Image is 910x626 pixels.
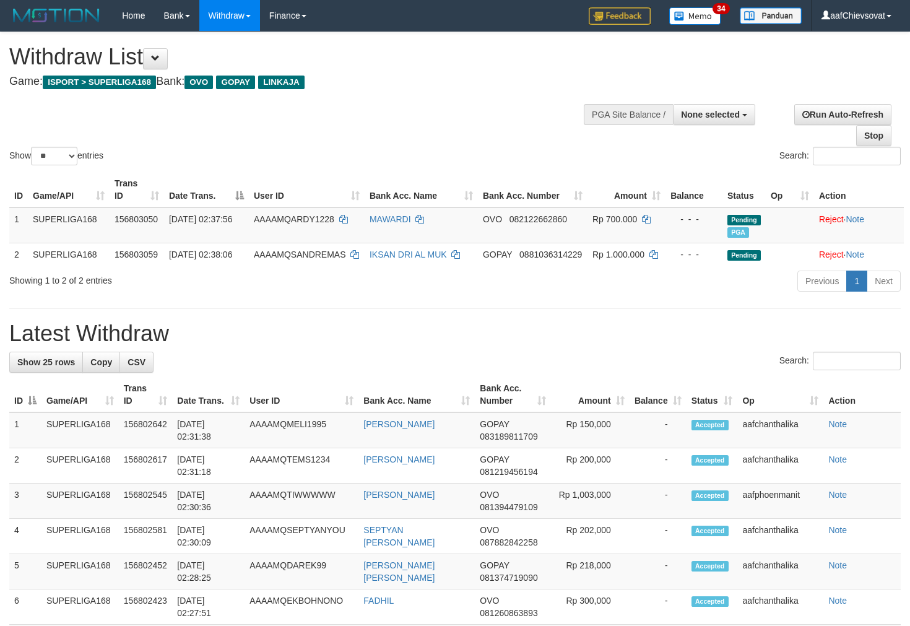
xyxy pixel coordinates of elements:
td: AAAAMQTIWWWWW [245,484,358,519]
span: Pending [727,250,761,261]
span: Rp 1.000.000 [592,250,644,259]
td: SUPERLIGA168 [41,519,119,554]
a: [PERSON_NAME] [PERSON_NAME] [363,560,435,583]
td: Rp 300,000 [551,589,629,625]
a: Note [846,250,864,259]
span: LINKAJA [258,76,305,89]
td: [DATE] 02:28:25 [172,554,245,589]
td: 1 [9,207,28,243]
th: Bank Acc. Number: activate to sort column ascending [475,377,551,412]
th: Trans ID: activate to sort column ascending [110,172,164,207]
h4: Game: Bank: [9,76,594,88]
span: 156803050 [115,214,158,224]
td: - [630,448,687,484]
th: Status [722,172,766,207]
img: MOTION_logo.png [9,6,103,25]
td: aafchanthalika [737,412,823,448]
span: Accepted [691,455,729,466]
a: Note [828,419,847,429]
span: Copy 082122662860 to clipboard [509,214,567,224]
div: - - - [670,213,717,225]
th: Op: activate to sort column ascending [766,172,814,207]
td: 156802581 [119,519,173,554]
span: Accepted [691,596,729,607]
td: 156802642 [119,412,173,448]
a: Previous [797,271,847,292]
td: 156802545 [119,484,173,519]
th: Date Trans.: activate to sort column ascending [172,377,245,412]
th: Bank Acc. Name: activate to sort column ascending [358,377,475,412]
td: AAAAMQMELI1995 [245,412,358,448]
h1: Withdraw List [9,45,594,69]
span: 156803059 [115,250,158,259]
th: User ID: activate to sort column ascending [249,172,365,207]
span: Accepted [691,561,729,572]
td: AAAAMQEKBOHNONO [245,589,358,625]
th: Op: activate to sort column ascending [737,377,823,412]
td: Rp 202,000 [551,519,629,554]
span: CSV [128,357,145,367]
td: Rp 218,000 [551,554,629,589]
a: Run Auto-Refresh [794,104,891,125]
img: Button%20Memo.svg [669,7,721,25]
span: Pending [727,215,761,225]
td: SUPERLIGA168 [41,448,119,484]
th: Date Trans.: activate to sort column descending [164,172,249,207]
td: 4 [9,519,41,554]
td: Rp 150,000 [551,412,629,448]
th: Trans ID: activate to sort column ascending [119,377,173,412]
span: None selected [681,110,740,120]
label: Show entries [9,147,103,165]
span: 34 [713,3,729,14]
span: Accepted [691,420,729,430]
th: Balance [665,172,722,207]
span: Accepted [691,490,729,501]
span: Copy 081219456194 to clipboard [480,467,537,477]
span: Copy 083189811709 to clipboard [480,432,537,441]
td: 6 [9,589,41,625]
td: [DATE] 02:27:51 [172,589,245,625]
td: SUPERLIGA168 [28,207,110,243]
td: - [630,554,687,589]
h1: Latest Withdraw [9,321,901,346]
th: Bank Acc. Name: activate to sort column ascending [365,172,478,207]
td: - [630,484,687,519]
span: Copy 081260863893 to clipboard [480,608,537,618]
a: Show 25 rows [9,352,83,373]
td: SUPERLIGA168 [41,484,119,519]
span: ISPORT > SUPERLIGA168 [43,76,156,89]
a: Note [828,525,847,535]
span: OVO [184,76,213,89]
span: Copy [90,357,112,367]
td: · [814,207,904,243]
th: User ID: activate to sort column ascending [245,377,358,412]
td: 156802423 [119,589,173,625]
a: [PERSON_NAME] [363,490,435,500]
td: [DATE] 02:30:36 [172,484,245,519]
span: OVO [480,490,499,500]
a: Note [846,214,864,224]
span: GOPAY [480,419,509,429]
td: - [630,519,687,554]
td: [DATE] 02:31:38 [172,412,245,448]
th: ID: activate to sort column descending [9,377,41,412]
div: PGA Site Balance / [584,104,673,125]
div: - - - [670,248,717,261]
th: Game/API: activate to sort column ascending [28,172,110,207]
td: SUPERLIGA168 [28,243,110,266]
a: Note [828,596,847,606]
a: Reject [819,250,844,259]
span: OVO [480,596,499,606]
th: Action [814,172,904,207]
td: aafchanthalika [737,519,823,554]
a: Note [828,454,847,464]
td: Rp 1,003,000 [551,484,629,519]
td: AAAAMQSEPTYANYOU [245,519,358,554]
a: CSV [119,352,154,373]
td: aafchanthalika [737,554,823,589]
a: Note [828,560,847,570]
label: Search: [779,352,901,370]
th: Status: activate to sort column ascending [687,377,738,412]
td: 2 [9,243,28,266]
td: 156802452 [119,554,173,589]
